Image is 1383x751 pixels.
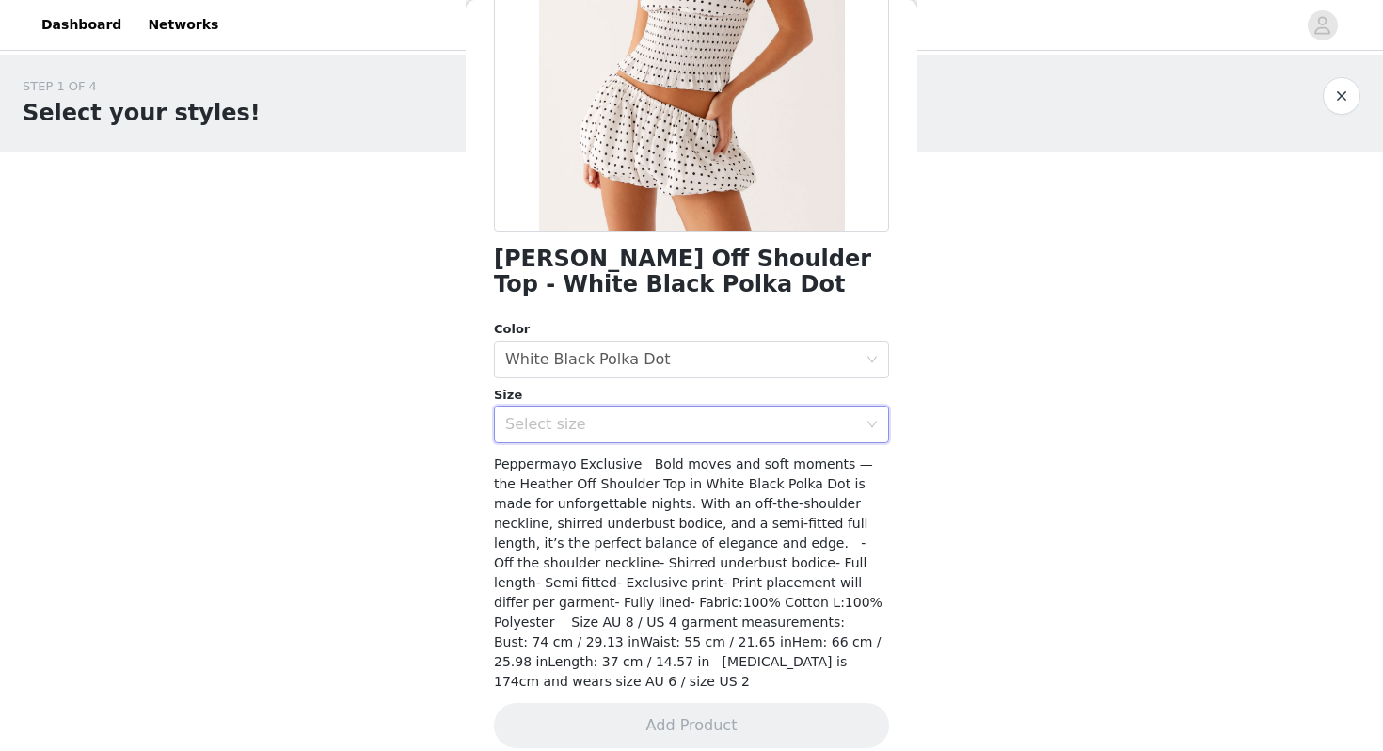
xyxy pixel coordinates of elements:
div: Size [494,386,889,405]
div: White Black Polka Dot [505,342,671,377]
button: Add Product [494,703,889,748]
div: Select size [505,415,857,434]
a: Dashboard [30,4,133,46]
h1: Select your styles! [23,96,261,130]
div: STEP 1 OF 4 [23,77,261,96]
i: icon: down [866,419,878,432]
div: Color [494,320,889,339]
h1: [PERSON_NAME] Off Shoulder Top - White Black Polka Dot [494,247,889,297]
div: avatar [1313,10,1331,40]
a: Networks [136,4,230,46]
span: Peppermayo Exclusive Bold moves and soft moments — the Heather Off Shoulder Top in White Black Po... [494,456,882,689]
